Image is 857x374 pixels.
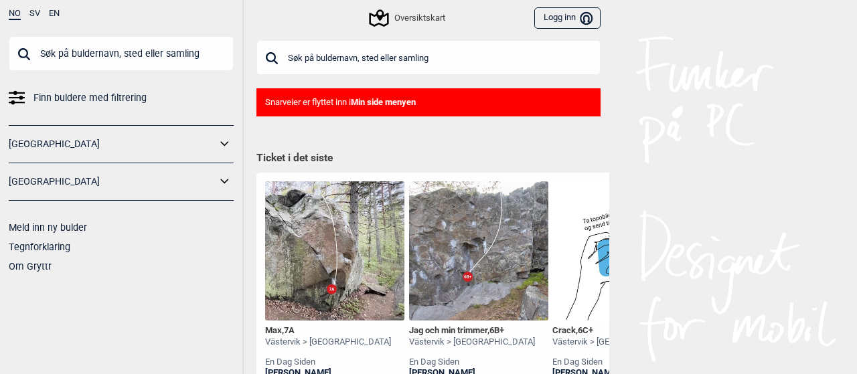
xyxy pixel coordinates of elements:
[9,134,216,154] a: [GEOGRAPHIC_DATA]
[256,151,601,166] h1: Ticket i det siste
[256,88,601,117] div: Snarveier er flyttet inn i
[256,40,601,75] input: Søk på buldernavn, sted eller samling
[9,261,52,272] a: Om Gryttr
[552,357,678,368] div: en dag siden
[29,9,40,19] button: SV
[265,337,391,348] div: Västervik > [GEOGRAPHIC_DATA]
[9,222,87,233] a: Meld inn ny bulder
[9,88,234,108] a: Finn buldere med filtrering
[265,357,391,368] div: en dag siden
[409,325,535,337] div: Jag och min trimmer ,
[552,337,678,348] div: Västervik > [GEOGRAPHIC_DATA]
[371,10,445,26] div: Oversiktskart
[552,325,678,337] div: Crack ,
[409,337,535,348] div: Västervik > [GEOGRAPHIC_DATA]
[9,242,70,252] a: Tegnforklaring
[409,181,548,320] img: Jag och min trimmer 230722
[265,181,404,320] img: Max
[578,325,593,335] span: 6C+
[33,88,147,108] span: Finn buldere med filtrering
[265,325,391,337] div: Max ,
[49,9,60,19] button: EN
[9,9,21,20] button: NO
[409,357,535,368] div: en dag siden
[9,172,216,191] a: [GEOGRAPHIC_DATA]
[534,7,601,29] button: Logg inn
[351,97,416,107] b: Min side menyen
[284,325,295,335] span: 7A
[9,36,234,71] input: Søk på buldernavn, sted eller samling
[489,325,504,335] span: 6B+
[552,181,692,320] img: Bilde Mangler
